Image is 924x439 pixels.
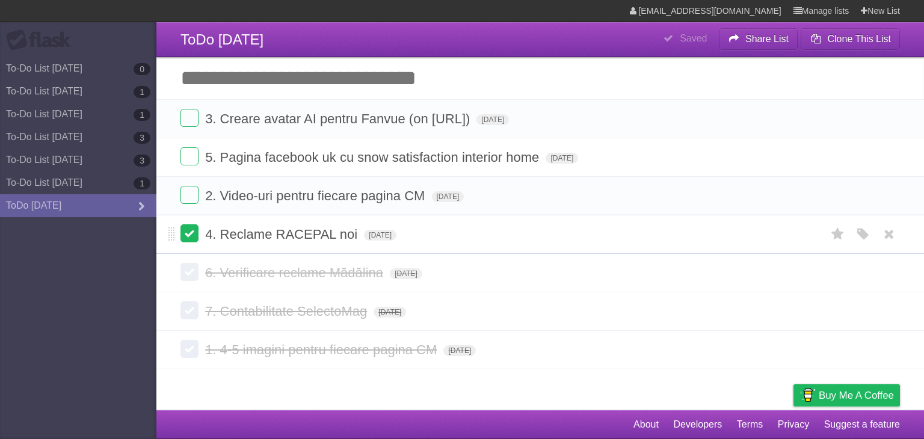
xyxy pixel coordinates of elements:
span: 2. Video-uri pentru fiecare pagina CM [205,188,428,203]
span: [DATE] [476,114,509,125]
span: [DATE] [443,345,476,356]
a: Privacy [778,413,809,436]
label: Done [180,109,199,127]
label: Done [180,263,199,281]
span: [DATE] [374,307,406,318]
span: 3. Creare avatar AI pentru Fanvue (on [URL]) [205,111,473,126]
span: ToDo [DATE] [180,31,263,48]
span: 5. Pagina facebook uk cu snow satisfaction interior home [205,150,542,165]
span: Buy me a coffee [819,385,894,406]
label: Done [180,186,199,204]
label: Star task [827,224,849,244]
b: Clone This List [827,34,891,44]
span: [DATE] [432,191,464,202]
img: Buy me a coffee [799,385,816,405]
a: Suggest a feature [824,413,900,436]
label: Done [180,301,199,319]
button: Clone This List [801,28,900,50]
a: About [633,413,659,436]
span: 6. Verificare reclame Mădălina [205,265,386,280]
a: Terms [737,413,763,436]
b: 1 [134,86,150,98]
span: [DATE] [364,230,396,241]
span: 1. 4-5 imagini pentru fiecare pagina CM [205,342,440,357]
b: Saved [680,33,707,43]
span: 4. Reclame RACEPAL noi [205,227,360,242]
label: Done [180,340,199,358]
span: [DATE] [390,268,422,279]
a: Buy me a coffee [793,384,900,407]
b: 0 [134,63,150,75]
b: 3 [134,155,150,167]
span: [DATE] [546,153,578,164]
button: Share List [719,28,798,50]
b: Share List [745,34,789,44]
span: 7. Contabilitate SelectoMag [205,304,370,319]
b: 1 [134,109,150,121]
b: 3 [134,132,150,144]
label: Done [180,224,199,242]
b: 1 [134,177,150,189]
a: Developers [673,413,722,436]
div: Flask [6,29,78,51]
label: Done [180,147,199,165]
